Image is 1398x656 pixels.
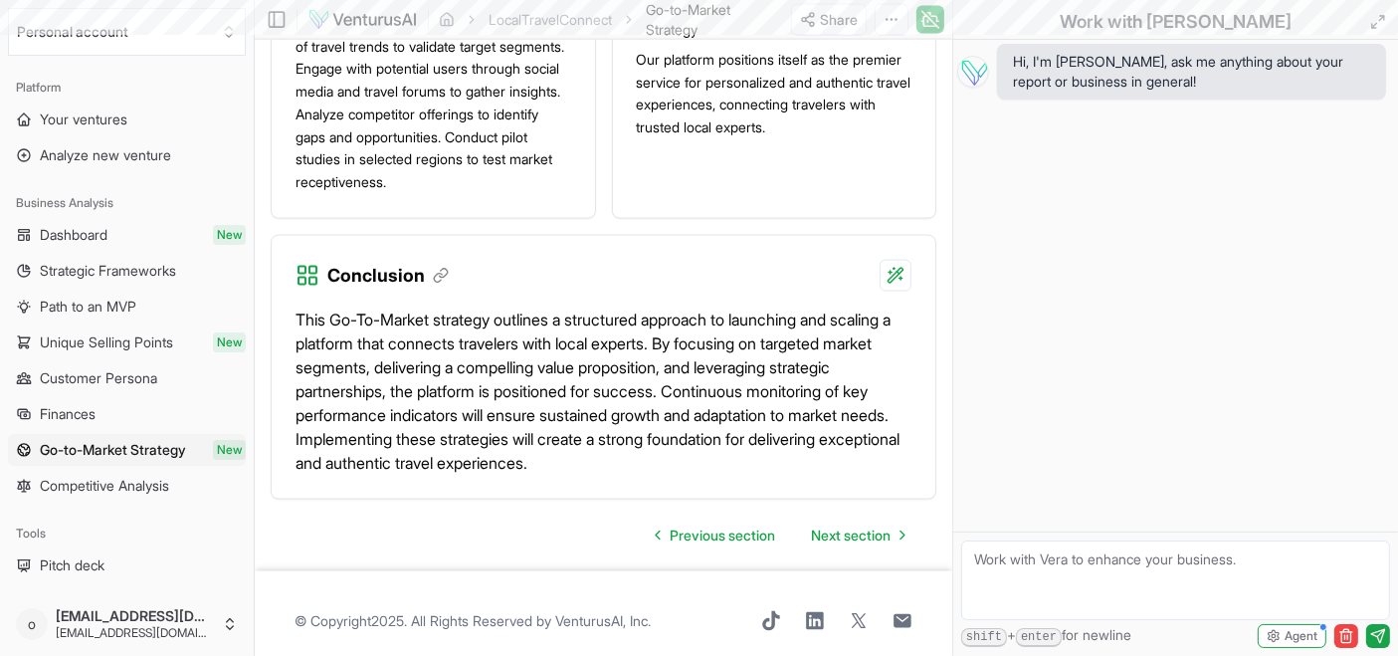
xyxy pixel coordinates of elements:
[795,516,920,555] a: Go to next page
[8,470,246,502] a: Competitive Analysis
[1013,52,1370,92] span: Hi, I'm [PERSON_NAME], ask me anything about your report or business in general!
[40,555,104,575] span: Pitch deck
[40,440,186,460] span: Go-to-Market Strategy
[8,187,246,219] div: Business Analysis
[8,72,246,104] div: Platform
[40,591,106,611] span: Resources
[40,404,96,424] span: Finances
[555,612,648,629] a: VenturusAI, Inc
[40,476,169,496] span: Competitive Analysis
[640,516,791,555] a: Go to previous page
[327,262,449,290] h3: Conclusion
[640,516,920,555] nav: pagination
[295,611,651,631] span: © Copyright 2025 . All Rights Reserved by .
[811,526,891,546] span: Next section
[1016,628,1062,647] kbd: enter
[16,608,48,640] span: o
[8,434,246,466] a: Go-to-Market StrategyNew
[8,362,246,394] a: Customer Persona
[8,327,246,358] a: Unique Selling PointsNew
[8,255,246,287] a: Strategic Frameworks
[40,261,176,281] span: Strategic Frameworks
[40,225,107,245] span: Dashboard
[56,625,214,641] span: [EMAIL_ADDRESS][DOMAIN_NAME]
[957,56,989,88] img: Vera
[56,607,214,625] span: [EMAIL_ADDRESS][DOMAIN_NAME]
[40,332,173,352] span: Unique Selling Points
[8,291,246,323] a: Path to an MVP
[8,549,246,581] a: Pitch deck
[40,145,171,165] span: Analyze new venture
[8,139,246,171] a: Analyze new venture
[637,49,912,139] p: Our platform positions itself as the premier service for personalized and authentic travel experi...
[1285,628,1317,644] span: Agent
[8,585,246,617] a: Resources
[8,518,246,549] div: Tools
[646,1,730,38] span: Go-to-Market Strategy
[213,332,246,352] span: New
[8,600,246,648] button: o[EMAIL_ADDRESS][DOMAIN_NAME][EMAIL_ADDRESS][DOMAIN_NAME]
[296,13,571,194] p: Utilize surveys, focus groups, and analysis of travel trends to validate target segments. Engage ...
[40,368,157,388] span: Customer Persona
[8,219,246,251] a: DashboardNew
[8,104,246,135] a: Your ventures
[961,625,1131,647] span: + for newline
[8,398,246,430] a: Finances
[296,308,911,475] p: This Go-To-Market strategy outlines a structured approach to launching and scaling a platform tha...
[961,628,1007,647] kbd: shift
[1258,624,1326,648] button: Agent
[213,225,246,245] span: New
[40,109,127,129] span: Your ventures
[670,526,775,546] span: Previous section
[213,440,246,460] span: New
[40,297,136,317] span: Path to an MVP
